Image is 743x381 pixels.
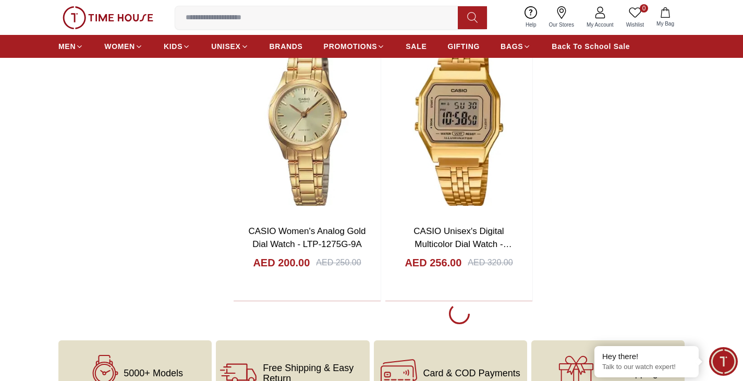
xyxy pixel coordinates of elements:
[423,368,520,378] span: Card & COD Payments
[519,4,543,31] a: Help
[582,21,618,29] span: My Account
[405,255,461,270] h4: AED 256.00
[324,37,385,56] a: PROMOTIONS
[640,4,648,13] span: 0
[164,37,190,56] a: KIDS
[270,41,303,52] span: BRANDS
[385,22,532,216] img: CASIO Unisex's Digital Multicolor Dial Watch - LA680WGA-9BDF
[622,21,648,29] span: Wishlist
[249,226,366,250] a: CASIO Women's Analog Gold Dial Watch - LTP-1275G-9A
[709,347,738,376] div: Chat Widget
[652,20,678,28] span: My Bag
[545,21,578,29] span: Our Stores
[104,37,143,56] a: WOMEN
[413,226,511,263] a: CASIO Unisex's Digital Multicolor Dial Watch - LA680WGA-9BDF
[316,256,361,269] div: AED 250.00
[650,5,680,30] button: My Bag
[521,21,541,29] span: Help
[211,41,240,52] span: UNISEX
[270,37,303,56] a: BRANDS
[234,22,381,216] img: CASIO Women's Analog Gold Dial Watch - LTP-1275G-9A
[620,4,650,31] a: 0Wishlist
[543,4,580,31] a: Our Stores
[211,37,248,56] a: UNISEX
[253,255,310,270] h4: AED 200.00
[406,37,427,56] a: SALE
[164,41,182,52] span: KIDS
[602,351,691,362] div: Hey there!
[324,41,377,52] span: PROMOTIONS
[58,37,83,56] a: MEN
[501,41,523,52] span: BAGS
[124,368,183,378] span: 5000+ Models
[552,41,630,52] span: Back To School Sale
[104,41,135,52] span: WOMEN
[447,41,480,52] span: GIFTING
[58,41,76,52] span: MEN
[552,37,630,56] a: Back To School Sale
[406,41,427,52] span: SALE
[501,37,531,56] a: BAGS
[63,6,153,29] img: ...
[468,256,513,269] div: AED 320.00
[447,37,480,56] a: GIFTING
[602,363,691,372] p: Talk to our watch expert!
